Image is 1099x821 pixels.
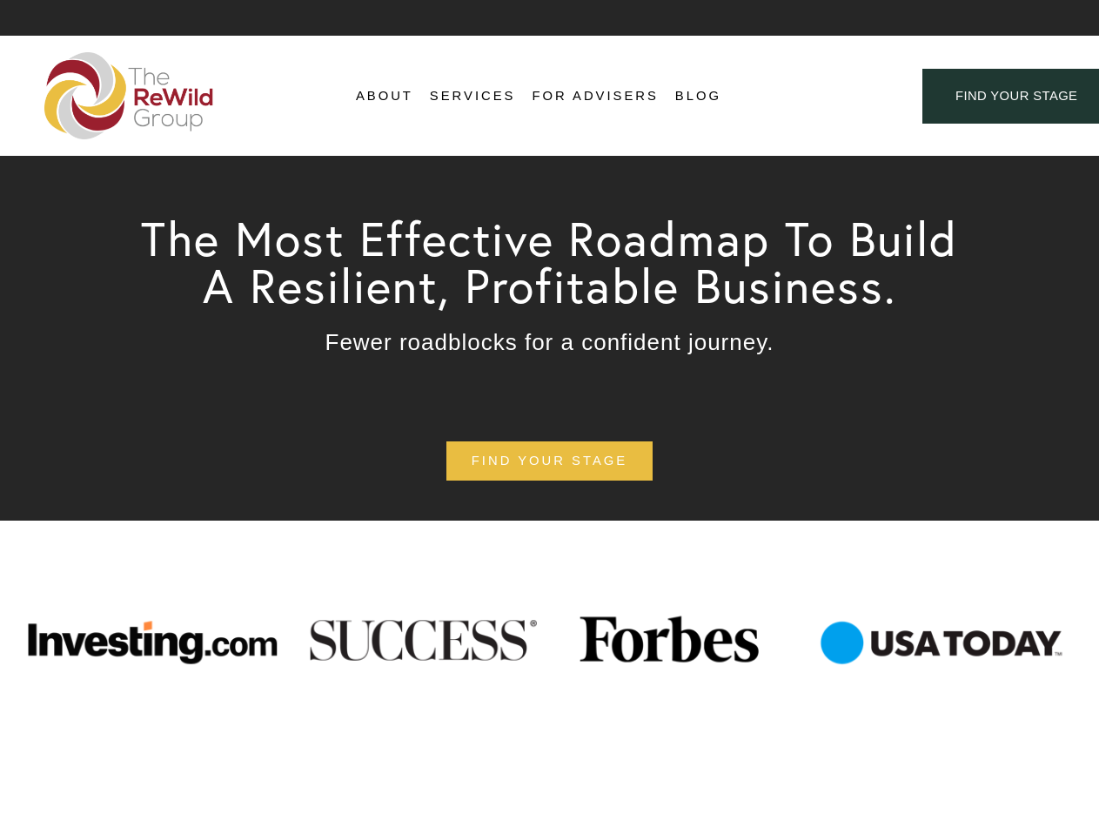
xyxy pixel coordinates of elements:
span: The Most Effective Roadmap To Build A Resilient, Profitable Business. [141,209,973,315]
img: The ReWild Group [44,52,215,139]
span: Fewer roadblocks for a confident journey. [325,329,774,355]
span: About [356,84,413,108]
a: Blog [675,84,721,110]
a: find your stage [446,441,653,481]
a: folder dropdown [430,84,516,110]
a: For Advisers [532,84,658,110]
span: Services [430,84,516,108]
a: folder dropdown [356,84,413,110]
